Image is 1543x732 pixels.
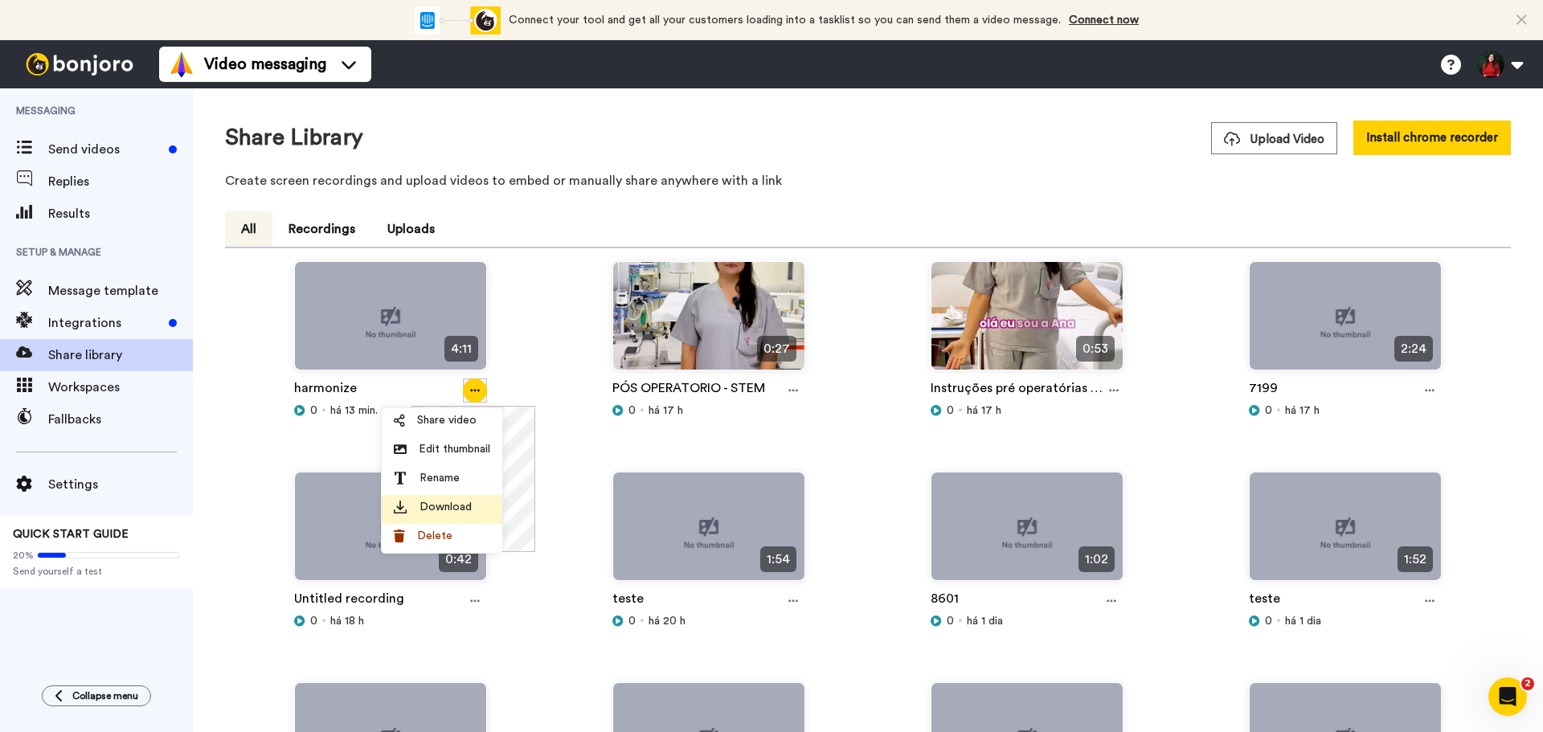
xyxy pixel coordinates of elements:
[48,140,162,159] span: Send videos
[947,403,954,419] span: 0
[295,472,486,594] img: no-thumbnail.jpg
[204,53,326,76] span: Video messaging
[1211,122,1337,154] button: Upload Video
[412,6,501,35] div: animation
[1265,403,1272,419] span: 0
[310,613,317,629] span: 0
[225,125,363,150] h1: Share Library
[1249,378,1278,403] a: 7199
[48,204,193,223] span: Results
[1265,613,1272,629] span: 0
[294,378,357,403] a: harmonize
[48,281,193,301] span: Message template
[19,53,140,76] img: bj-logo-header-white.svg
[48,346,193,365] span: Share library
[225,171,1511,190] p: Create screen recordings and upload videos to embed or manually share anywhere with a link
[1353,121,1511,155] button: Install chrome recorder
[48,313,162,333] span: Integrations
[947,613,954,629] span: 0
[439,546,478,572] span: 0:42
[48,475,193,494] span: Settings
[294,589,404,613] a: Untitled recording
[272,211,371,247] button: Recordings
[417,528,452,544] span: Delete
[371,211,451,247] button: Uploads
[294,403,487,419] div: há 13 min.
[931,378,1104,403] a: Instruções pré operatórias Stem.mp4
[1076,336,1115,362] span: 0:53
[1521,677,1534,690] span: 2
[628,403,636,419] span: 0
[48,172,193,191] span: Replies
[310,403,317,419] span: 0
[1224,131,1324,148] span: Upload Video
[48,410,193,429] span: Fallbacks
[1078,546,1115,572] span: 1:02
[613,262,804,383] img: a6998425-9124-4222-92f4-5d3ba77b9202_thumbnail_source_1755714770.jpg
[13,529,129,540] span: QUICK START GUIDE
[420,499,472,515] span: Download
[169,51,194,77] img: vm-color.svg
[931,472,1123,594] img: no-thumbnail.jpg
[420,470,460,486] span: Rename
[1250,262,1441,383] img: no-thumbnail.jpg
[931,262,1123,383] img: 6dc94c86-bbf0-4fe5-b97a-38c534b2e0bc_thumbnail_source_1755714293.jpg
[509,14,1061,26] span: Connect your tool and get all your customers loading into a tasklist so you can send them a video...
[444,336,478,362] span: 4:11
[294,613,487,629] div: há 18 h
[931,613,1123,629] div: há 1 dia
[1488,677,1527,716] iframe: Intercom live chat
[42,685,151,706] button: Collapse menu
[628,613,636,629] span: 0
[1394,336,1433,362] span: 2:24
[1249,403,1442,419] div: há 17 h
[931,589,959,613] a: 8601
[612,589,644,613] a: teste
[931,403,1123,419] div: há 17 h
[1069,14,1139,26] a: Connect now
[419,441,490,457] span: Edit thumbnail
[225,211,272,247] button: All
[760,546,796,572] span: 1:54
[612,613,805,629] div: há 20 h
[1249,613,1442,629] div: há 1 dia
[13,565,180,578] span: Send yourself a test
[417,412,477,428] span: Share video
[612,403,805,419] div: há 17 h
[13,549,34,562] span: 20%
[613,472,804,594] img: no-thumbnail.jpg
[757,336,796,362] span: 0:27
[72,689,138,702] span: Collapse menu
[1249,589,1280,613] a: teste
[48,378,193,397] span: Workspaces
[1398,546,1433,572] span: 1:52
[295,262,486,383] img: no-thumbnail.jpg
[612,378,765,403] a: PÓS OPERATORIO - STEM
[1250,472,1441,594] img: no-thumbnail.jpg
